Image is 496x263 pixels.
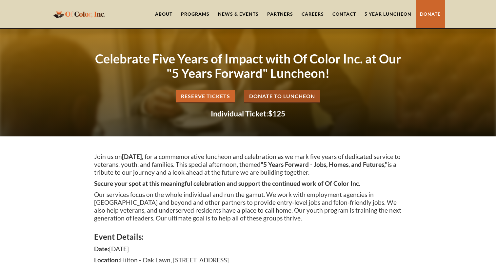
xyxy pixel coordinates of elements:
strong: "5 Years Forward - Jobs, Homes, and Futures," [261,161,387,168]
h2: $125 [94,110,402,117]
a: home [51,6,107,22]
a: Reserve Tickets [176,90,235,103]
strong: [DATE] [122,153,142,160]
strong: Secure your spot at this meaningful celebration and support the continued work of Of Color Inc. [94,180,360,187]
p: Our services focus on the whole individual and run the gamut. We work with employment agencies in... [94,191,402,222]
strong: Celebrate Five Years of Impact with Of Color Inc. at Our "5 Years Forward" Luncheon! [95,51,401,80]
p: Join us on , for a commemorative luncheon and celebration as we mark five years of dedicated serv... [94,153,402,176]
a: Donate to Luncheon [244,90,320,103]
p: [DATE] [94,245,402,253]
div: Programs [181,11,209,17]
strong: Date: [94,245,109,253]
strong: Individual Ticket: [211,109,268,118]
strong: Event Details: [94,232,144,241]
